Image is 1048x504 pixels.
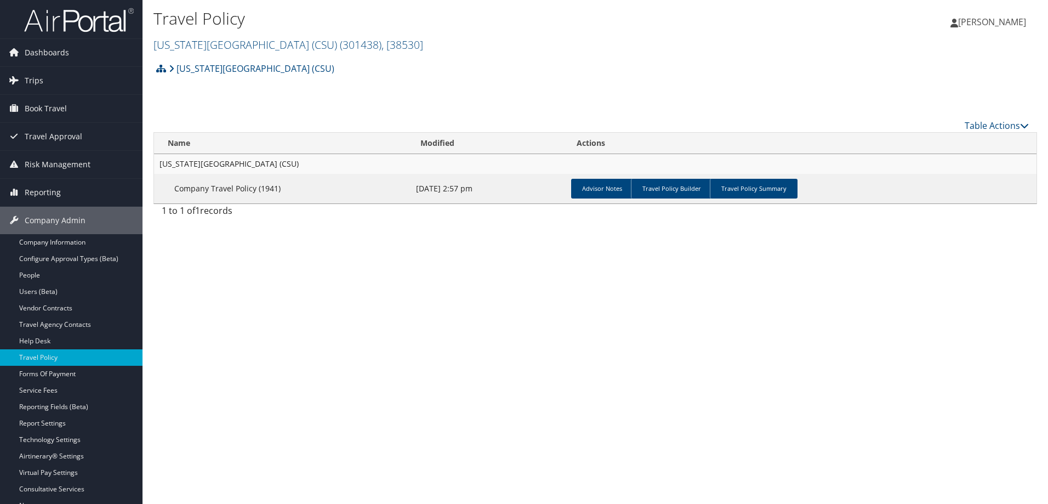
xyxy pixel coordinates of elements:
[567,133,1036,154] th: Actions
[25,151,90,178] span: Risk Management
[154,174,411,203] td: Company Travel Policy (1941)
[340,37,381,52] span: ( 301438 )
[571,179,633,199] a: Advisor Notes
[411,174,566,203] td: [DATE] 2:57 pm
[965,120,1029,132] a: Table Actions
[169,58,334,80] a: [US_STATE][GEOGRAPHIC_DATA] (CSU)
[153,37,423,52] a: [US_STATE][GEOGRAPHIC_DATA] (CSU)
[195,205,200,217] span: 1
[25,67,43,94] span: Trips
[25,123,82,150] span: Travel Approval
[25,179,61,206] span: Reporting
[25,95,67,122] span: Book Travel
[411,133,566,154] th: Modified: activate to sort column ascending
[25,207,86,234] span: Company Admin
[950,5,1037,38] a: [PERSON_NAME]
[162,204,366,223] div: 1 to 1 of records
[958,16,1026,28] span: [PERSON_NAME]
[154,154,1036,174] td: [US_STATE][GEOGRAPHIC_DATA] (CSU)
[631,179,712,199] a: Travel Policy Builder
[154,133,411,154] th: Name: activate to sort column ascending
[153,7,743,30] h1: Travel Policy
[24,7,134,33] img: airportal-logo.png
[381,37,423,52] span: , [ 38530 ]
[710,179,798,199] a: Travel Policy Summary
[25,39,69,66] span: Dashboards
